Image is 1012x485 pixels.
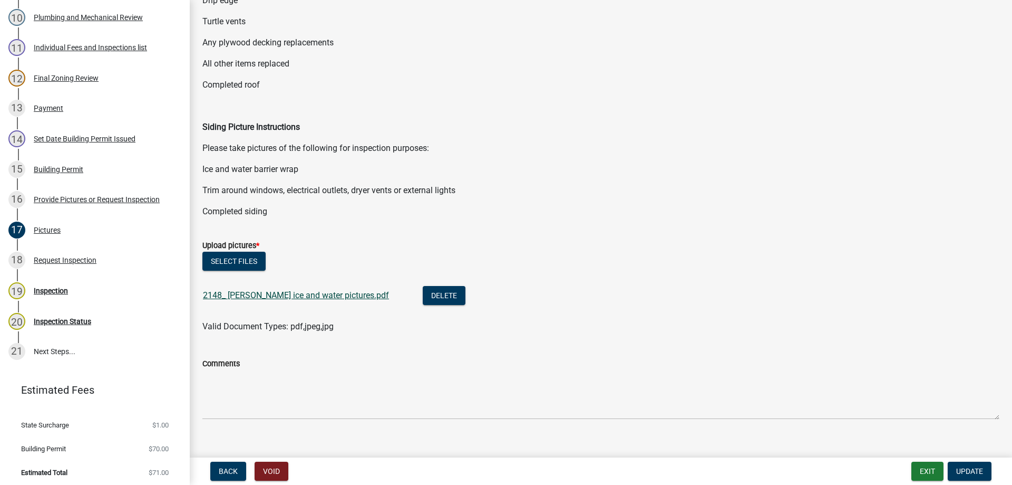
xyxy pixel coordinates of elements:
[34,44,147,51] div: Individual Fees and Inspections list
[34,166,83,173] div: Building Permit
[956,467,983,476] span: Update
[202,58,999,70] p: All other items replaced
[203,290,389,300] a: 2148_ [PERSON_NAME] ice and water pictures.pdf
[34,104,63,112] div: Payment
[423,286,465,305] button: Delete
[34,14,143,21] div: Plumbing and Mechanical Review
[8,191,25,208] div: 16
[202,15,999,28] p: Turtle vents
[8,39,25,56] div: 11
[202,163,999,176] p: Ice and water barrier wrap
[202,242,259,250] label: Upload pictures
[202,184,999,197] p: Trim around windows, electrical outlets, dryer vents or external lights
[8,343,25,360] div: 21
[8,379,173,401] a: Estimated Fees
[8,161,25,178] div: 15
[8,222,25,239] div: 17
[8,252,25,269] div: 18
[255,462,288,481] button: Void
[202,36,999,49] p: Any plywood decking replacements
[34,256,96,264] div: Request Inspection
[911,462,943,481] button: Exit
[152,422,169,429] span: $1.00
[202,142,999,155] p: Please take pictures of the following for inspection purposes:
[210,462,246,481] button: Back
[202,122,300,132] strong: Siding Picture Instructions
[34,74,99,82] div: Final Zoning Review
[21,469,67,476] span: Estimated Total
[8,100,25,117] div: 13
[202,205,999,218] p: Completed siding
[21,445,66,452] span: Building Permit
[8,70,25,87] div: 12
[202,79,999,91] p: Completed roof
[34,318,91,325] div: Inspection Status
[8,9,25,26] div: 10
[34,226,61,234] div: Pictures
[948,462,991,481] button: Update
[8,282,25,299] div: 19
[219,467,238,476] span: Back
[8,130,25,147] div: 14
[423,291,465,301] wm-modal-confirm: Delete Document
[202,321,334,331] span: Valid Document Types: pdf,jpeg,jpg
[8,313,25,330] div: 20
[34,135,135,142] div: Set Date Building Permit Issued
[21,422,69,429] span: State Surcharge
[34,196,160,203] div: Provide Pictures or Request Inspection
[202,360,240,368] label: Comments
[149,469,169,476] span: $71.00
[34,287,68,294] div: Inspection
[202,252,266,271] button: Select files
[149,445,169,452] span: $70.00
